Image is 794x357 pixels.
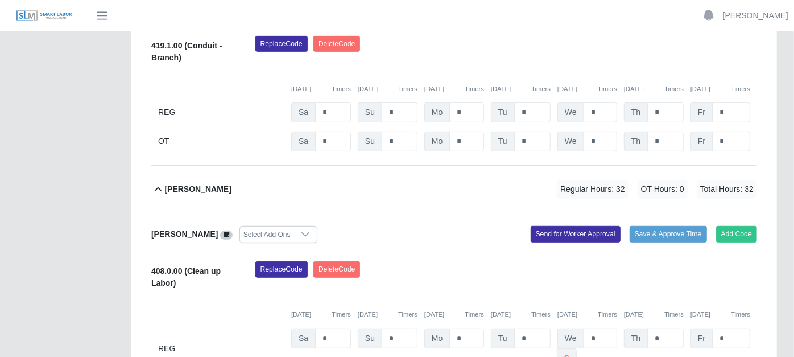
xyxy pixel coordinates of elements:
[291,310,351,319] div: [DATE]
[358,310,417,319] div: [DATE]
[255,36,308,52] button: ReplaceCode
[697,180,757,199] span: Total Hours: 32
[332,84,351,94] button: Timers
[491,329,515,348] span: Tu
[164,183,231,195] b: [PERSON_NAME]
[424,84,484,94] div: [DATE]
[531,84,551,94] button: Timers
[220,229,233,239] a: View/Edit Notes
[624,329,648,348] span: Th
[531,310,551,319] button: Timers
[598,84,617,94] button: Timers
[291,102,316,122] span: Sa
[557,180,628,199] span: Regular Hours: 32
[358,329,382,348] span: Su
[151,41,222,62] b: 419.1.00 (Conduit - Branch)
[557,84,617,94] div: [DATE]
[291,84,351,94] div: [DATE]
[624,102,648,122] span: Th
[151,229,218,239] b: [PERSON_NAME]
[557,329,584,348] span: We
[491,132,515,151] span: Tu
[291,132,316,151] span: Sa
[313,261,361,277] button: DeleteCode
[690,329,713,348] span: Fr
[158,102,284,122] div: REG
[465,84,484,94] button: Timers
[240,227,294,243] div: Select Add Ons
[424,132,450,151] span: Mo
[531,226,621,242] button: Send for Worker Approval
[716,226,758,242] button: Add Code
[664,84,684,94] button: Timers
[491,102,515,122] span: Tu
[358,84,417,94] div: [DATE]
[690,84,750,94] div: [DATE]
[398,310,417,319] button: Timers
[690,132,713,151] span: Fr
[624,132,648,151] span: Th
[158,132,284,151] div: OT
[731,310,750,319] button: Timers
[291,329,316,348] span: Sa
[557,132,584,151] span: We
[630,226,707,242] button: Save & Approve Time
[723,10,788,22] a: [PERSON_NAME]
[255,261,308,277] button: ReplaceCode
[624,84,684,94] div: [DATE]
[313,36,361,52] button: DeleteCode
[358,102,382,122] span: Su
[557,102,584,122] span: We
[424,310,484,319] div: [DATE]
[491,310,551,319] div: [DATE]
[731,84,750,94] button: Timers
[557,310,617,319] div: [DATE]
[624,310,684,319] div: [DATE]
[358,132,382,151] span: Su
[664,310,684,319] button: Timers
[16,10,73,22] img: SLM Logo
[491,84,551,94] div: [DATE]
[465,310,484,319] button: Timers
[332,310,351,319] button: Timers
[151,166,757,212] button: [PERSON_NAME] Regular Hours: 32 OT Hours: 0 Total Hours: 32
[424,329,450,348] span: Mo
[598,310,617,319] button: Timers
[690,310,750,319] div: [DATE]
[398,84,417,94] button: Timers
[424,102,450,122] span: Mo
[690,102,713,122] span: Fr
[638,180,688,199] span: OT Hours: 0
[151,266,221,288] b: 408.0.00 (Clean up Labor)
